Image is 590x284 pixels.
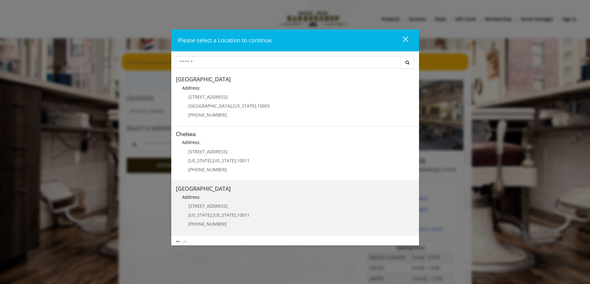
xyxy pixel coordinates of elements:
[237,158,250,163] span: 10011
[213,158,236,163] span: [US_STATE]
[176,185,231,192] b: [GEOGRAPHIC_DATA]
[213,212,236,218] span: [US_STATE]
[188,212,212,218] span: [US_STATE]
[257,103,270,109] span: 10003
[188,112,227,118] span: [PHONE_NUMBER]
[256,103,257,109] span: ,
[236,212,237,218] span: ,
[176,130,196,138] b: Chelsea
[178,36,272,44] span: Please select a Location to continue
[188,149,228,155] span: [STREET_ADDRESS]
[404,60,411,65] i: Search button
[188,94,228,100] span: [STREET_ADDRESS]
[188,158,212,163] span: [US_STATE]
[232,103,233,109] span: ,
[188,103,232,109] span: [GEOGRAPHIC_DATA]
[176,56,414,72] div: Center Select
[237,212,250,218] span: 10011
[176,239,195,247] b: Flatiron
[212,158,213,163] span: ,
[212,212,213,218] span: ,
[182,85,200,91] b: Address:
[233,103,256,109] span: [US_STATE]
[182,139,200,145] b: Address:
[391,34,412,47] button: close dialog
[188,203,228,209] span: [STREET_ADDRESS]
[176,75,231,83] b: [GEOGRAPHIC_DATA]
[188,221,227,227] span: [PHONE_NUMBER]
[176,56,401,69] input: Search Center
[182,194,200,200] b: Address:
[396,36,408,45] div: close dialog
[236,158,237,163] span: ,
[188,167,227,172] span: [PHONE_NUMBER]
